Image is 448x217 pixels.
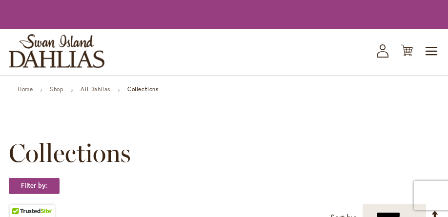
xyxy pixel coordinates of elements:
a: store logo [9,34,104,68]
a: Home [18,85,33,93]
span: Collections [9,138,131,168]
strong: Filter by: [9,178,60,194]
strong: Collections [127,85,159,93]
a: Shop [50,85,63,93]
a: All Dahlias [81,85,110,93]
